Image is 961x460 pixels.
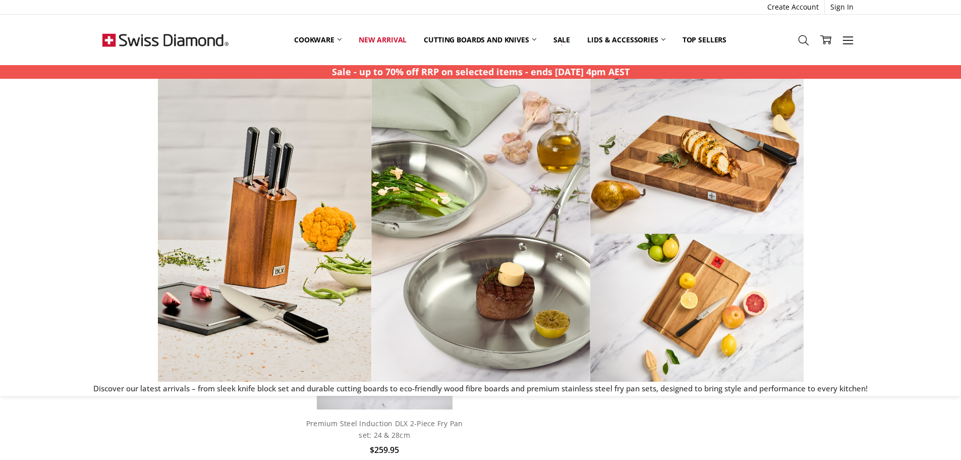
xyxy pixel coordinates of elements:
[579,29,673,51] a: Lids & Accessories
[102,15,229,65] img: Free Shipping On Every Order
[286,29,350,51] a: Cookware
[415,29,545,51] a: Cutting boards and knives
[545,29,579,51] a: Sale
[370,444,399,455] span: $259.95
[350,29,415,51] a: New arrival
[332,66,630,78] strong: Sale - up to 70% off RRP on selected items - ends [DATE] 4pm AEST
[306,419,463,439] a: Premium Steel Induction DLX 2-Piece Fry Pan set: 24 & 28cm
[93,383,868,394] p: Discover our latest arrivals – from sleek knife block set and durable cutting boards to eco-frien...
[674,29,735,51] a: Top Sellers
